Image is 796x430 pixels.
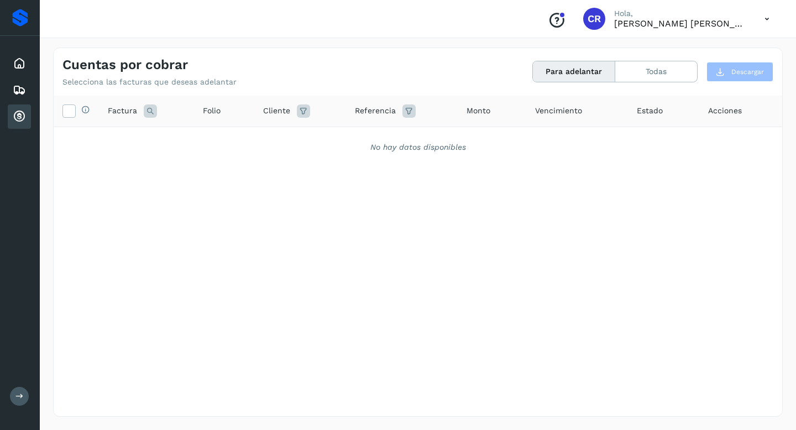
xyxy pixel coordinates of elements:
button: Descargar [706,62,773,82]
span: Descargar [731,67,764,77]
h4: Cuentas por cobrar [62,57,188,73]
span: Factura [108,105,137,117]
p: Selecciona las facturas que deseas adelantar [62,77,237,87]
span: Acciones [708,105,742,117]
div: Embarques [8,78,31,102]
div: Cuentas por cobrar [8,104,31,129]
div: Inicio [8,51,31,76]
span: Estado [637,105,663,117]
span: Referencia [355,105,396,117]
p: Hola, [614,9,747,18]
span: Monto [467,105,490,117]
button: Para adelantar [533,61,615,82]
p: CARLOS RODOLFO BELLI PEDRAZA [614,18,747,29]
span: Folio [203,105,221,117]
span: Cliente [263,105,290,117]
span: Vencimiento [535,105,582,117]
button: Todas [615,61,697,82]
div: No hay datos disponibles [68,141,768,153]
